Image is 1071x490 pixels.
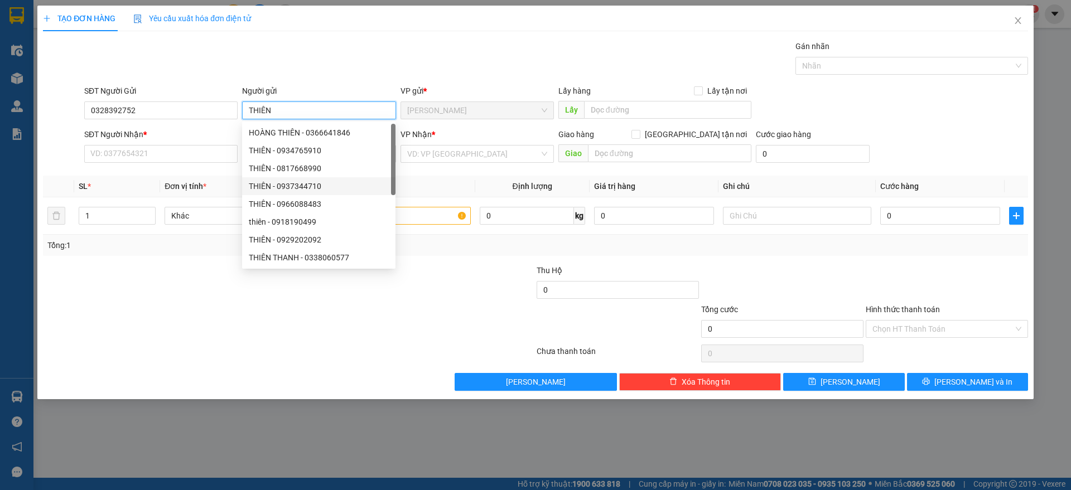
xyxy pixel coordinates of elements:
[640,128,751,140] span: [GEOGRAPHIC_DATA] tận nơi
[455,373,617,391] button: [PERSON_NAME]
[1009,207,1024,225] button: plus
[249,144,389,157] div: THIÊN - 0934765910
[594,207,714,225] input: 0
[558,144,588,162] span: Giao
[107,52,268,91] span: 20 ĐƯỜNG 6, [GEOGRAPHIC_DATA]
[171,207,306,224] span: Khác
[588,144,751,162] input: Dọc đường
[756,130,811,139] label: Cước giao hàng
[9,48,99,64] div: 0971445712
[934,376,1012,388] span: [PERSON_NAME] và In
[242,159,395,177] div: THIÊN - 0817668990
[165,182,206,191] span: Đơn vị tính
[107,58,122,70] span: TC:
[242,124,395,142] div: HOÀNG THIÊN - 0366641846
[594,182,635,191] span: Giá trị hàng
[242,195,395,213] div: THIÊN - 0966088483
[401,85,554,97] div: VP gửi
[249,198,389,210] div: THIÊN - 0966088483
[107,23,268,36] div: .
[107,11,133,22] span: Nhận:
[249,216,389,228] div: thiên - 0918190499
[9,9,27,21] span: Gửi:
[703,85,751,97] span: Lấy tận nơi
[584,101,751,119] input: Dọc đường
[537,266,562,275] span: Thu Hộ
[619,373,781,391] button: deleteXóa Thông tin
[79,182,88,191] span: SL
[513,182,552,191] span: Định lượng
[133,14,251,23] span: Yêu cầu xuất hóa đơn điện tử
[506,376,566,388] span: [PERSON_NAME]
[880,182,919,191] span: Cước hàng
[535,345,700,365] div: Chưa thanh toán
[9,35,99,48] div: TOÀN
[47,207,65,225] button: delete
[723,207,871,225] input: Ghi Chú
[249,251,389,264] div: THIÊN THANH - 0338060577
[242,249,395,266] div: THIÊN THANH - 0338060577
[558,101,584,119] span: Lấy
[107,36,268,52] div: 0907378756
[718,176,876,197] th: Ghi chú
[43,14,51,22] span: plus
[682,376,730,388] span: Xóa Thông tin
[922,377,930,386] span: printer
[907,373,1028,391] button: printer[PERSON_NAME] và In
[107,9,268,23] div: GH Tận Nơi
[558,130,594,139] span: Giao hàng
[249,234,389,246] div: THIÊN - 0929202092
[821,376,880,388] span: [PERSON_NAME]
[407,102,547,119] span: Gia Kiệm
[701,305,738,314] span: Tổng cước
[47,239,413,251] div: Tổng: 1
[242,213,395,231] div: thiên - 0918190499
[249,180,389,192] div: THIÊN - 0937344710
[9,9,99,35] div: [PERSON_NAME]
[1010,211,1023,220] span: plus
[242,85,395,97] div: Người gửi
[43,14,115,23] span: TẠO ĐƠN HÀNG
[795,42,829,51] label: Gán nhãn
[866,305,940,314] label: Hình thức thanh toán
[1002,6,1034,37] button: Close
[242,142,395,159] div: THIÊN - 0934765910
[322,207,470,225] input: VD: Bàn, Ghế
[808,377,816,386] span: save
[558,86,591,95] span: Lấy hàng
[84,85,238,97] div: SĐT Người Gửi
[574,207,585,225] span: kg
[242,231,395,249] div: THIÊN - 0929202092
[84,128,238,140] div: SĐT Người Nhận
[669,377,677,386] span: delete
[133,14,142,23] img: icon
[249,127,389,139] div: HOÀNG THIÊN - 0366641846
[1014,16,1022,25] span: close
[756,145,870,163] input: Cước giao hàng
[242,177,395,195] div: THIÊN - 0937344710
[783,373,904,391] button: save[PERSON_NAME]
[401,130,432,139] span: VP Nhận
[249,162,389,174] div: THIÊN - 0817668990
